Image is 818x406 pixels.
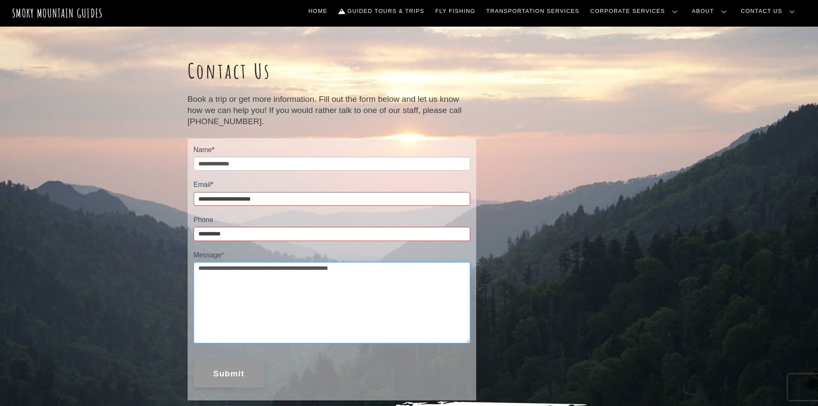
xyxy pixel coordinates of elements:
a: Contact Us [738,2,802,20]
a: Transportation Services [483,2,583,20]
label: Email [194,179,470,192]
a: Guided Tours & Trips [335,2,428,20]
h1: Contact Us [188,58,476,83]
a: Smoky Mountain Guides [12,6,103,20]
a: About [689,2,733,20]
a: Home [305,2,331,20]
button: Submit [194,360,265,388]
label: Phone [194,214,470,227]
a: Corporate Services [587,2,684,20]
a: Fly Fishing [432,2,479,20]
p: Book a trip or get more information. Fill out the form below and let us know how we can help you!... [188,94,476,128]
label: Name [194,144,470,157]
label: Message [194,250,470,262]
